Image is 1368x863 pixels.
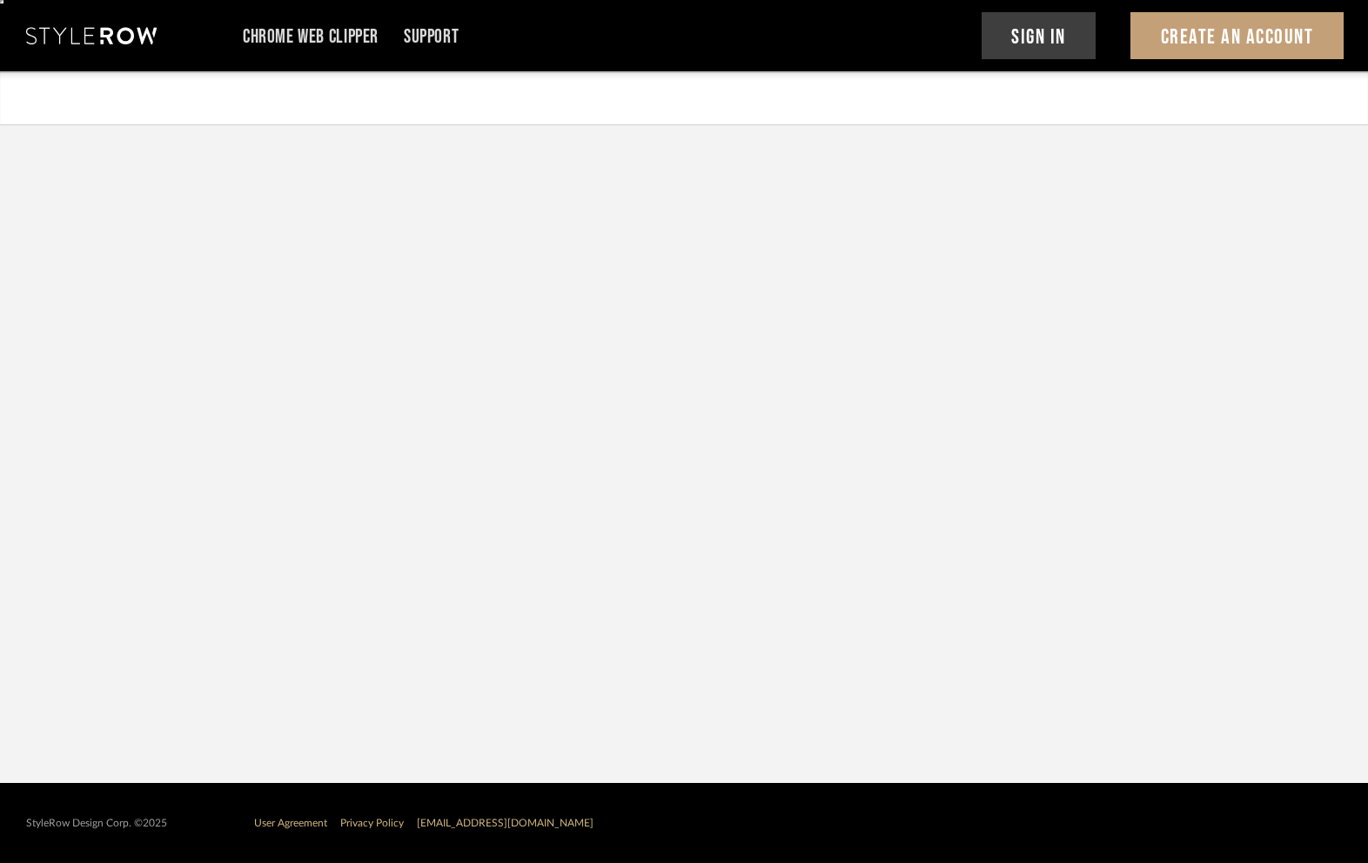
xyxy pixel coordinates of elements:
[340,818,404,828] a: Privacy Policy
[404,30,459,44] a: Support
[254,818,327,828] a: User Agreement
[243,30,379,44] a: Chrome Web Clipper
[26,817,167,830] div: StyleRow Design Corp. ©2025
[417,818,593,828] a: [EMAIL_ADDRESS][DOMAIN_NAME]
[982,12,1096,59] button: Sign In
[1130,12,1344,59] button: Create An Account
